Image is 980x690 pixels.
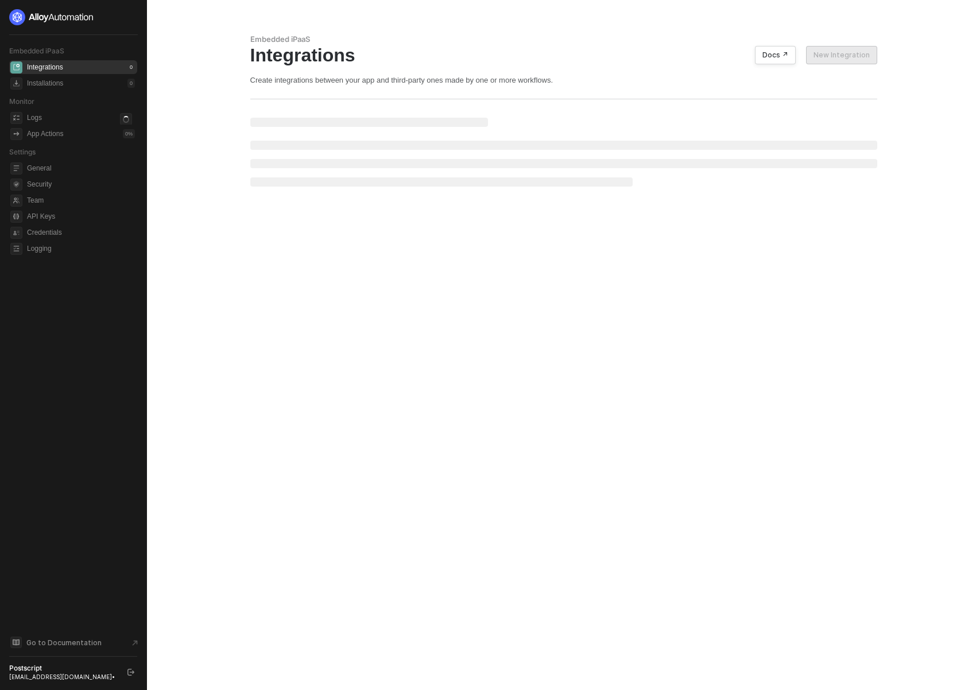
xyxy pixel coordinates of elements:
[755,46,796,64] button: Docs ↗
[9,673,117,681] div: [EMAIL_ADDRESS][DOMAIN_NAME] •
[10,195,22,207] span: team
[27,113,42,123] div: Logs
[123,129,135,138] div: 0 %
[9,46,64,55] span: Embedded iPaaS
[127,669,134,676] span: logout
[27,242,135,255] span: Logging
[27,63,63,72] div: Integrations
[806,46,877,64] button: New Integration
[10,637,22,648] span: documentation
[9,635,138,649] a: Knowledge Base
[10,77,22,90] span: installations
[27,79,63,88] div: Installations
[250,44,877,66] div: Integrations
[10,61,22,73] span: integrations
[27,226,135,239] span: Credentials
[129,637,141,649] span: document-arrow
[9,148,36,156] span: Settings
[10,112,22,124] span: icon-logs
[127,63,135,72] div: 0
[9,9,137,25] a: logo
[27,210,135,223] span: API Keys
[10,162,22,175] span: general
[127,79,135,88] div: 0
[10,243,22,255] span: logging
[250,75,877,85] div: Create integrations between your app and third-party ones made by one or more workflows.
[10,227,22,239] span: credentials
[27,193,135,207] span: Team
[10,211,22,223] span: api-key
[27,129,63,139] div: App Actions
[27,161,135,175] span: General
[9,664,117,673] div: Postscript
[26,638,102,648] span: Go to Documentation
[120,113,132,125] span: icon-loader
[250,34,877,44] div: Embedded iPaaS
[27,177,135,191] span: Security
[762,51,788,60] div: Docs ↗
[10,128,22,140] span: icon-app-actions
[9,97,34,106] span: Monitor
[9,9,94,25] img: logo
[10,179,22,191] span: security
